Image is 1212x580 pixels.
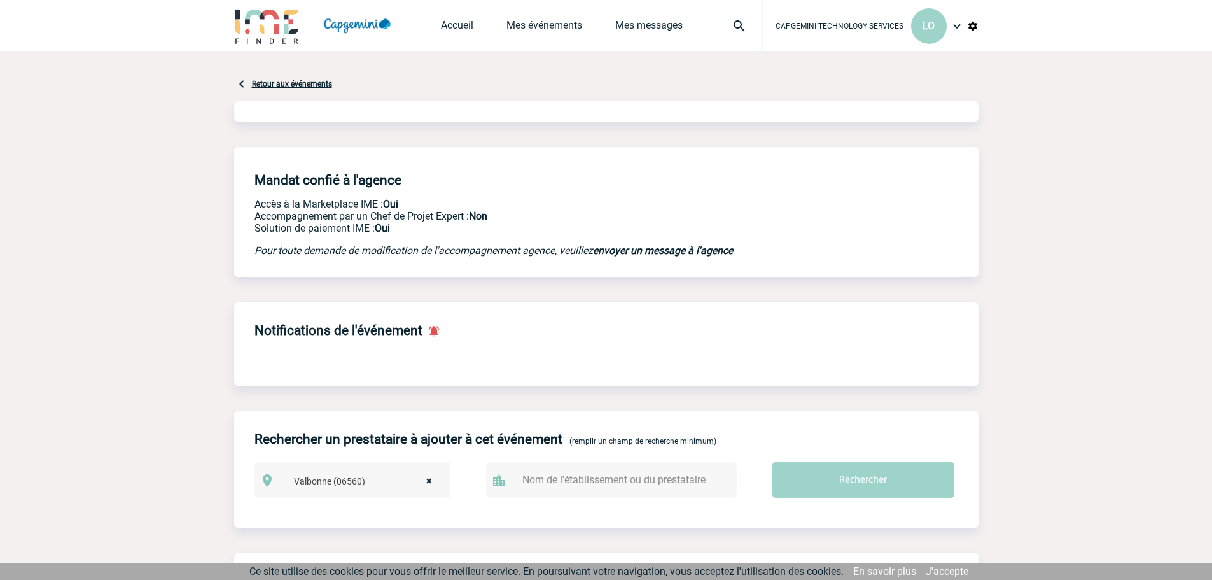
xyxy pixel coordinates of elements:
input: Rechercher [772,462,954,498]
a: Retour aux événements [252,80,332,88]
span: × [426,472,432,490]
b: Oui [375,222,390,234]
em: Pour toute demande de modification de l'accompagnement agence, veuillez [254,244,733,257]
span: Valbonne (06560) [289,472,445,490]
img: IME-Finder [234,8,300,44]
span: Ce site utilise des cookies pour vous offrir le meilleur service. En poursuivant votre navigation... [249,565,844,577]
a: Mes événements [506,19,582,37]
h4: Notifications de l'événement [254,323,422,338]
input: Nom de l'établissement ou du prestataire [519,470,716,489]
a: Accueil [441,19,473,37]
span: CAPGEMINI TECHNOLOGY SERVICES [776,22,903,31]
a: envoyer un message à l'agence [593,244,733,257]
b: Non [469,210,487,222]
a: J'accepte [926,565,968,577]
p: Prestation payante [254,210,783,222]
span: (remplir un champ de recherche minimum) [569,437,716,446]
h4: Mandat confié à l'agence [254,173,401,188]
h4: Rechercher un prestataire à ajouter à cet événement [254,432,562,447]
p: Accès à la Marketplace IME : [254,198,783,210]
a: En savoir plus [853,565,916,577]
a: Mes messages [615,19,683,37]
b: Oui [383,198,398,210]
span: LO [923,20,935,32]
p: Conformité aux process achat client, Prise en charge de la facturation, Mutualisation de plusieur... [254,222,783,234]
